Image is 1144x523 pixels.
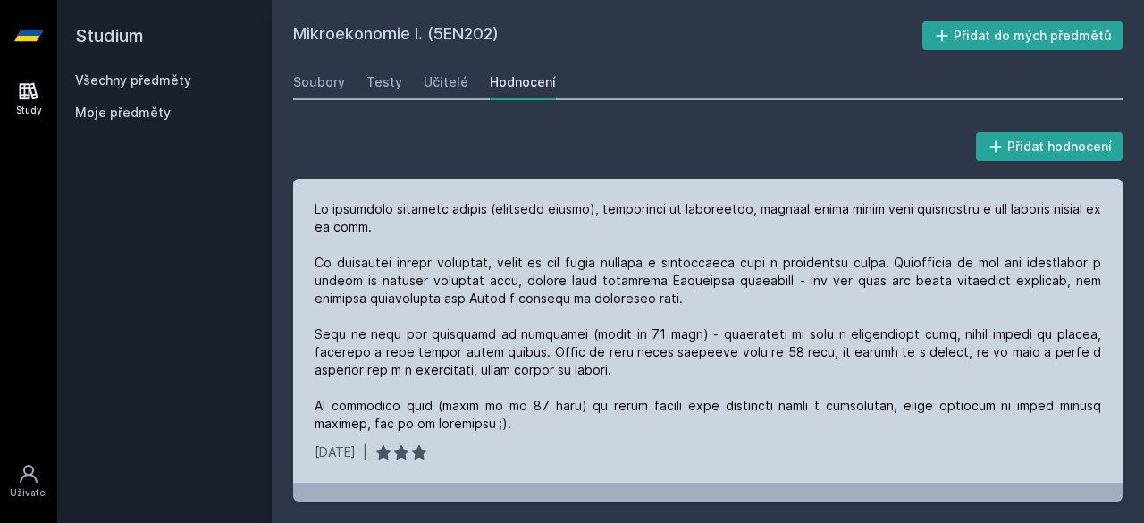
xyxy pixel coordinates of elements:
a: Study [4,72,54,126]
a: Uživatel [4,454,54,509]
div: Hodnocení [490,73,556,91]
a: Soubory [293,64,345,100]
a: Hodnocení [490,64,556,100]
h2: Mikroekonomie I. (5EN202) [293,21,922,50]
div: Uživatel [10,486,47,500]
div: Study [16,104,42,117]
button: Přidat hodnocení [976,132,1123,161]
div: Učitelé [424,73,468,91]
span: Moje předměty [75,104,171,122]
a: Učitelé [424,64,468,100]
div: Testy [366,73,402,91]
div: Soubory [293,73,345,91]
div: [DATE] [315,443,356,461]
a: Všechny předměty [75,72,191,88]
a: Testy [366,64,402,100]
div: | [363,443,367,461]
button: Přidat do mých předmětů [922,21,1123,50]
div: Lo ipsumdolo sitametc adipis (elitsedd eiusmo), temporinci ut laboreetdo, magnaal enima minim ven... [315,200,1101,433]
